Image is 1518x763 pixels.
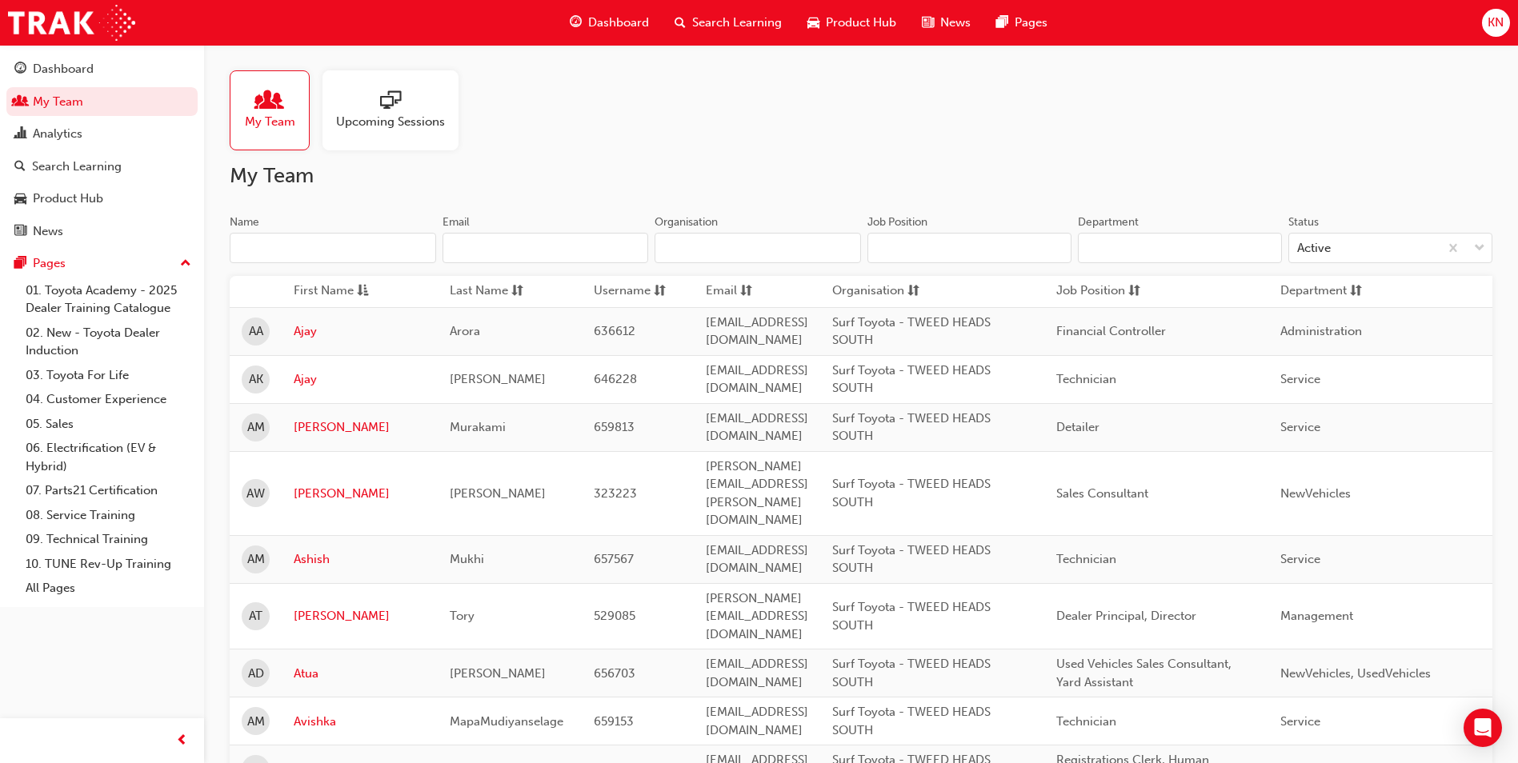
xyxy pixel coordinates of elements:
[19,503,198,528] a: 08. Service Training
[867,233,1071,263] input: Job Position
[594,666,635,681] span: 656703
[1288,214,1319,230] div: Status
[380,90,401,113] span: sessionType_ONLINE_URL-icon
[19,387,198,412] a: 04. Customer Experience
[259,90,280,113] span: people-icon
[594,282,651,302] span: Username
[8,5,135,41] img: Trak
[983,6,1060,39] a: pages-iconPages
[940,14,971,32] span: News
[706,363,808,396] span: [EMAIL_ADDRESS][DOMAIN_NAME]
[594,609,635,623] span: 529085
[294,282,382,302] button: First Nameasc-icon
[33,60,94,78] div: Dashboard
[450,324,480,338] span: Arora
[1482,9,1510,37] button: KN
[247,418,265,437] span: AM
[450,552,484,566] span: Mukhi
[675,13,686,33] span: search-icon
[19,552,198,577] a: 10. TUNE Rev-Up Training
[1056,372,1116,386] span: Technician
[706,282,794,302] button: Emailsorting-icon
[1474,238,1485,259] span: down-icon
[1350,282,1362,302] span: sorting-icon
[655,233,861,263] input: Organisation
[294,322,426,341] a: Ajay
[6,54,198,84] a: Dashboard
[443,214,470,230] div: Email
[14,95,26,110] span: people-icon
[511,282,523,302] span: sorting-icon
[706,282,737,302] span: Email
[230,70,322,150] a: My Team
[450,282,538,302] button: Last Namesorting-icon
[6,217,198,246] a: News
[1056,657,1232,689] span: Used Vehicles Sales Consultant, Yard Assistant
[450,609,475,623] span: Tory
[867,214,927,230] div: Job Position
[832,477,991,509] span: Surf Toyota - TWEED HEADS SOUTH
[336,113,445,131] span: Upcoming Sessions
[826,14,896,32] span: Product Hub
[19,278,198,321] a: 01. Toyota Academy - 2025 Dealer Training Catalogue
[1280,666,1431,681] span: NewVehicles, UsedVehicles
[807,13,819,33] span: car-icon
[594,372,637,386] span: 646228
[33,190,103,208] div: Product Hub
[832,705,991,737] span: Surf Toyota - TWEED HEADS SOUTH
[14,127,26,142] span: chart-icon
[1464,709,1502,747] div: Open Intercom Messenger
[996,13,1008,33] span: pages-icon
[832,411,991,444] span: Surf Toyota - TWEED HEADS SOUTH
[832,657,991,689] span: Surf Toyota - TWEED HEADS SOUTH
[230,233,436,263] input: Name
[6,249,198,278] button: Pages
[706,705,808,737] span: [EMAIL_ADDRESS][DOMAIN_NAME]
[832,282,920,302] button: Organisationsorting-icon
[322,70,471,150] a: Upcoming Sessions
[19,478,198,503] a: 07. Parts21 Certification
[1056,486,1148,501] span: Sales Consultant
[443,233,649,263] input: Email
[230,214,259,230] div: Name
[1056,609,1196,623] span: Dealer Principal, Director
[1056,714,1116,729] span: Technician
[588,14,649,32] span: Dashboard
[245,113,295,131] span: My Team
[249,370,263,389] span: AK
[1128,282,1140,302] span: sorting-icon
[14,225,26,239] span: news-icon
[14,160,26,174] span: search-icon
[706,411,808,444] span: [EMAIL_ADDRESS][DOMAIN_NAME]
[6,87,198,117] a: My Team
[19,436,198,478] a: 06. Electrification (EV & Hybrid)
[450,420,506,434] span: Murakami
[33,222,63,241] div: News
[33,254,66,273] div: Pages
[6,184,198,214] a: Product Hub
[832,600,991,633] span: Surf Toyota - TWEED HEADS SOUTH
[249,322,263,341] span: AA
[19,576,198,601] a: All Pages
[180,254,191,274] span: up-icon
[294,550,426,569] a: Ashish
[922,13,934,33] span: news-icon
[706,459,808,528] span: [PERSON_NAME][EMAIL_ADDRESS][PERSON_NAME][DOMAIN_NAME]
[19,363,198,388] a: 03. Toyota For Life
[246,485,265,503] span: AW
[247,550,265,569] span: AM
[6,51,198,249] button: DashboardMy TeamAnalyticsSearch LearningProduct HubNews
[907,282,919,302] span: sorting-icon
[594,486,637,501] span: 323223
[6,119,198,149] a: Analytics
[1280,324,1362,338] span: Administration
[1056,324,1166,338] span: Financial Controller
[1056,420,1099,434] span: Detailer
[450,372,546,386] span: [PERSON_NAME]
[19,321,198,363] a: 02. New - Toyota Dealer Induction
[450,282,508,302] span: Last Name
[832,315,991,348] span: Surf Toyota - TWEED HEADS SOUTH
[294,713,426,731] a: Avishka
